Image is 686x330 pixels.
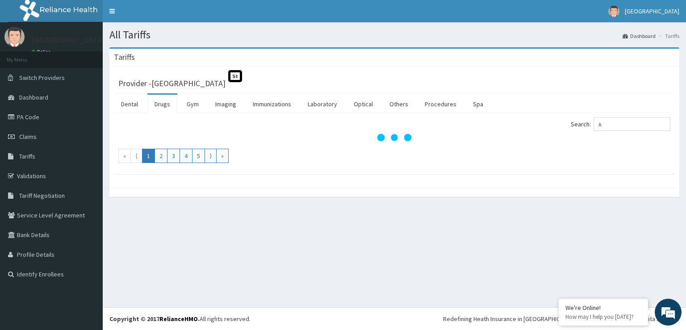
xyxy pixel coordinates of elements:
a: Optical [347,95,380,113]
div: Chat with us now [46,50,150,62]
span: [GEOGRAPHIC_DATA] [625,7,679,15]
a: Go to page number 5 [192,149,205,163]
a: Go to last page [216,149,229,163]
h3: Provider - [GEOGRAPHIC_DATA] [118,79,226,88]
a: Go to page number 3 [167,149,180,163]
span: We're online! [52,104,123,195]
input: Search: [594,117,670,131]
a: Go to first page [118,149,131,163]
footer: All rights reserved. [103,307,686,330]
a: Go to next page [205,149,217,163]
p: [GEOGRAPHIC_DATA] [31,36,105,44]
div: Redefining Heath Insurance in [GEOGRAPHIC_DATA] using Telemedicine and Data Science! [443,314,679,323]
span: Dashboard [19,93,48,101]
span: Switch Providers [19,74,65,82]
textarea: Type your message and hit 'Enter' [4,228,170,259]
h1: All Tariffs [109,29,679,41]
a: Dashboard [623,32,656,40]
img: User Image [608,6,619,17]
li: Tariffs [657,32,679,40]
a: Procedures [418,95,464,113]
strong: Copyright © 2017 . [109,315,200,323]
span: Tariff Negotiation [19,192,65,200]
img: User Image [4,27,25,47]
a: Online [31,49,53,55]
span: Claims [19,133,37,141]
div: Minimize live chat window [146,4,168,26]
a: Spa [466,95,490,113]
span: Tariffs [19,152,35,160]
a: Dental [114,95,145,113]
a: Go to previous page [130,149,142,163]
a: Gym [180,95,206,113]
a: Immunizations [246,95,298,113]
label: Search: [571,117,670,131]
a: Go to page number 4 [180,149,192,163]
img: d_794563401_company_1708531726252_794563401 [17,45,36,67]
a: Laboratory [301,95,344,113]
p: How may I help you today? [565,313,641,321]
a: Go to page number 1 [142,149,155,163]
a: RelianceHMO [159,315,198,323]
a: Go to page number 2 [155,149,167,163]
span: St [228,70,242,82]
a: Imaging [208,95,243,113]
div: We're Online! [565,304,641,312]
a: Others [382,95,415,113]
svg: audio-loading [376,120,412,155]
h3: Tariffs [114,53,135,61]
a: Drugs [147,95,177,113]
